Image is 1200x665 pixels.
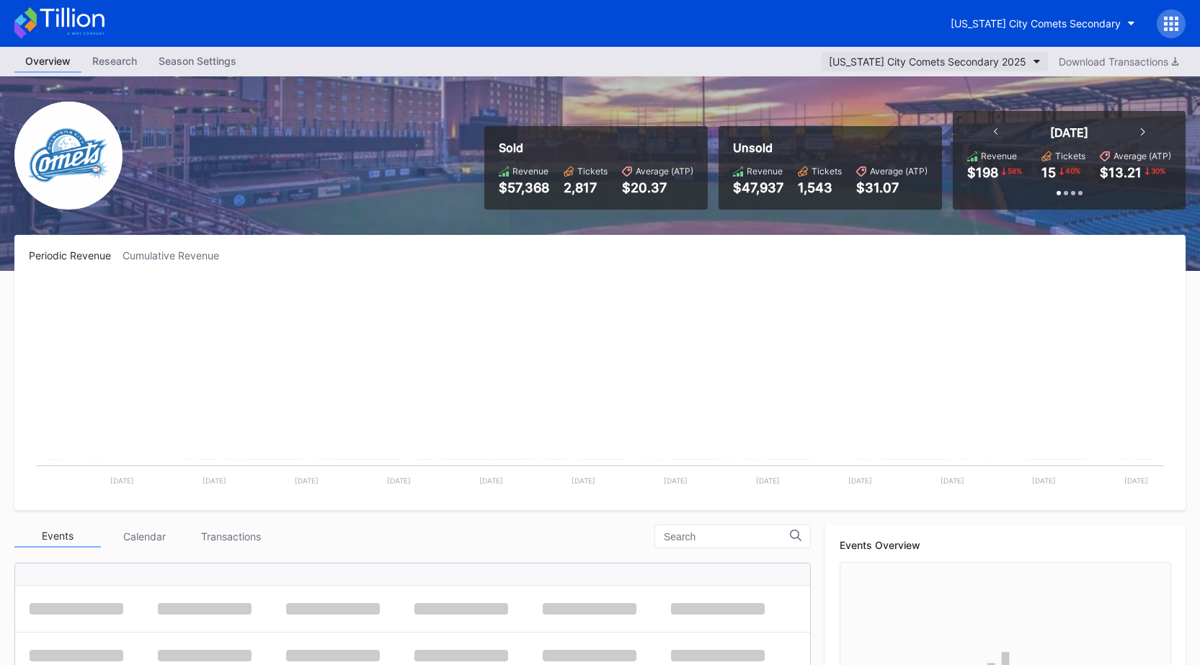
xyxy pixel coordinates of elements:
text: [DATE] [295,476,319,485]
div: 58 % [1006,165,1023,177]
text: [DATE] [941,476,964,485]
div: Tickets [1055,151,1085,161]
div: Research [81,50,148,71]
button: [US_STATE] City Comets Secondary 2025 [822,52,1048,71]
div: $31.07 [856,180,928,195]
img: Oklahoma_City_Dodgers.png [14,102,123,210]
div: $57,368 [499,180,549,195]
text: [DATE] [1124,476,1148,485]
div: Revenue [747,166,783,177]
div: [DATE] [1050,125,1088,140]
button: [US_STATE] City Comets Secondary [940,10,1146,37]
div: Transactions [187,525,274,548]
div: $20.37 [622,180,693,195]
div: Events Overview [840,539,1171,551]
div: Sold [499,140,693,155]
text: [DATE] [110,476,134,485]
div: $47,937 [733,180,783,195]
div: Events [14,525,101,548]
div: 1,543 [798,180,842,195]
text: [DATE] [203,476,226,485]
input: Search [664,531,790,543]
div: Revenue [981,151,1017,161]
div: 40 % [1064,165,1082,177]
div: Average (ATP) [1114,151,1171,161]
div: [US_STATE] City Comets Secondary 2025 [829,55,1026,68]
text: [DATE] [848,476,872,485]
text: [DATE] [387,476,411,485]
div: Season Settings [148,50,247,71]
div: $198 [967,165,998,180]
a: Overview [14,50,81,73]
button: Download Transactions [1052,52,1186,71]
div: 2,817 [564,180,608,195]
text: [DATE] [756,476,780,485]
div: Revenue [512,166,548,177]
a: Research [81,50,148,73]
div: $13.21 [1100,165,1142,180]
div: Tickets [812,166,842,177]
a: Season Settings [148,50,247,73]
text: [DATE] [479,476,503,485]
text: [DATE] [1032,476,1056,485]
text: [DATE] [664,476,688,485]
div: Cumulative Revenue [123,249,231,262]
div: Calendar [101,525,187,548]
div: Tickets [577,166,608,177]
div: Periodic Revenue [29,249,123,262]
div: 15 [1041,165,1056,180]
svg: Chart title [29,280,1171,496]
div: Average (ATP) [636,166,693,177]
div: [US_STATE] City Comets Secondary [951,17,1121,30]
div: Average (ATP) [870,166,928,177]
div: 30 % [1150,165,1167,177]
text: [DATE] [572,476,595,485]
div: Unsold [733,140,928,155]
div: Download Transactions [1059,55,1178,68]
